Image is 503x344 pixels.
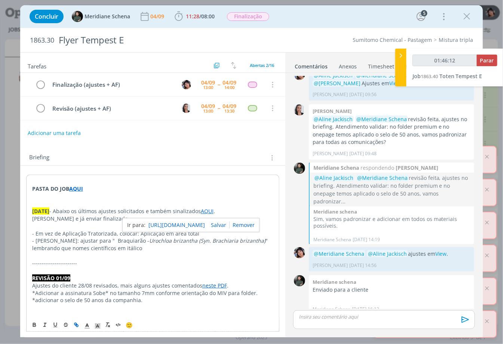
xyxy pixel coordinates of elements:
a: Timesheet [368,59,395,70]
span: Concluir [35,13,58,19]
p: - Abaixo os últimos ajustes solicitados e também sinalizados . [32,208,273,215]
p: *adicionar o selo de 50 anos da companhia. [32,297,273,304]
span: 1863.30 [30,36,54,44]
span: Finalização [227,12,269,21]
span: 11:28 [186,13,199,20]
div: Finalização (ajustes + AF) [49,80,175,89]
span: Cor do Texto [82,320,92,329]
p: lembrando que nomes científicos em itálico [32,245,273,252]
p: Enviado para a cliente [313,286,470,294]
p: [PERSON_NAME] e já enviar finalizado. [32,215,273,222]
p: Sim, vamos padronizar e adicionar em todos os materiais possíveis. [313,216,470,229]
button: 🙂 [124,320,134,329]
p: [PERSON_NAME] [313,262,348,269]
span: 🙂 [126,321,133,329]
span: Cor de Fundo [92,320,103,329]
p: Meridiane Schena [313,306,350,313]
div: @@1054621@@ @@1100164@@ revisão feita, ajustes no briefing. Atendimento validar: no folder premiu... [313,174,470,205]
p: Ajustes em . [313,72,470,87]
div: Anexos [339,63,357,70]
span: Parar [480,57,494,64]
p: Meridiane Schena [313,236,351,243]
a: View [389,80,401,87]
a: AQUI [69,185,83,192]
img: C [294,104,305,116]
img: E [294,247,305,258]
em: Urochloa brizantha (Syn. Brachiaria brizantha) [149,237,266,244]
div: Revisão (ajustes + AF) [49,104,175,113]
p: ------------------------ [32,259,273,267]
div: 04/09 [223,104,236,109]
span: / [199,13,201,20]
span: -- [218,82,220,87]
img: C [182,104,191,113]
span: [DATE] 16:13 [352,306,379,313]
span: 1863.40 [421,73,438,80]
span: 08:00 [201,13,215,20]
b: [PERSON_NAME] [313,108,352,114]
button: C [181,102,192,114]
span: Toten Tempest E [439,73,482,80]
span: @Aline Jackisch [368,250,407,257]
span: @Meridiane Schena [357,174,408,181]
div: 14:00 [224,85,234,89]
p: *Adicionar a assinatura Sobe* no tamanho 7mm conforme orientação do MIV para folder. [32,289,273,297]
span: Abertas 2/16 [250,62,274,68]
span: respondendo [359,164,396,172]
span: Meridiane Schena [85,14,130,19]
p: ajustes em . [313,250,470,258]
div: Flyer Tempest E [56,31,285,49]
b: Meridiane schena [313,279,356,285]
p: [PERSON_NAME] [313,150,348,157]
p: [PERSON_NAME] [313,91,348,98]
div: 13:30 [224,109,234,113]
strong: Meridiane Schena [313,164,359,172]
strong: [DATE] [32,208,49,215]
img: M [294,275,305,286]
span: Briefing [29,153,49,163]
a: View [435,250,447,257]
button: Finalização [227,12,270,21]
strong: [PERSON_NAME] [396,164,438,172]
span: @Aline Jackisch [315,174,353,181]
button: 5 [415,10,427,22]
a: Comentários [294,59,328,70]
button: 11:28/08:00 [173,10,217,22]
button: Concluir [30,10,64,23]
p: - [PERSON_NAME]: ajustar para " Braquiarão - " [32,237,273,245]
div: 04/09 [201,80,215,85]
b: Meridiane schena [313,208,357,215]
p: - Em vez de Aplicação Tratorizada, colocar: Aplicação em área total [32,230,273,237]
div: dialog [20,5,483,337]
button: E [181,79,192,90]
span: [DATE] 09:56 [349,91,377,98]
span: -- [218,105,220,111]
span: [DATE] 14:56 [349,262,377,269]
a: Job1863.40Toten Tempest E [412,73,482,80]
img: E [182,80,191,89]
a: [URL][DOMAIN_NAME] [148,220,205,230]
span: [DATE] 09:48 [349,150,377,157]
a: AQUI [201,208,214,215]
button: MMeridiane Schena [72,11,130,22]
strong: REVISÃO 01/09 [32,274,70,282]
div: 04/09 [223,80,236,85]
p: revisão feita, ajustes no briefing. Atendimento validar: no folder premium e no onepage temos apl... [313,174,470,205]
button: Adicionar uma tarefa [27,126,81,140]
div: 5 [421,10,427,16]
p: Ajustes do cliente 28/08 revisados, mais alguns ajustes comentados . [32,282,273,289]
img: M [294,163,305,174]
p: revisão feita, ajustes no briefing. Atendimento validar: no folder premium e no onepage temos apl... [313,116,470,146]
img: arrow-down-up.svg [231,62,236,69]
div: 04/09 [150,14,166,19]
div: 13:00 [203,109,213,113]
span: [DATE] 14:19 [353,236,380,243]
a: Mistura tripla [439,36,473,43]
a: neste PDF [202,282,227,289]
button: Parar [477,55,497,66]
div: 13:00 [203,85,213,89]
strong: PASTA DO JOB [32,185,69,192]
span: @[PERSON_NAME] [314,80,361,87]
span: @Meridiane Schena [314,250,364,257]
